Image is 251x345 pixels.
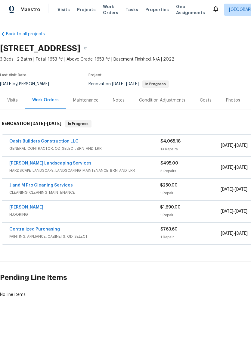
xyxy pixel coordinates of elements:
[7,97,18,103] div: Visits
[9,205,43,209] a: [PERSON_NAME]
[9,183,73,187] a: J and M Pro Cleaning Services
[226,97,240,103] div: Photos
[160,183,178,187] span: $250.00
[143,82,168,86] span: In Progress
[31,121,45,126] span: [DATE]
[88,73,102,77] span: Project
[221,209,247,215] span: -
[145,7,169,13] span: Properties
[160,227,178,231] span: $763.60
[221,209,233,214] span: [DATE]
[221,165,248,171] span: -
[160,146,221,152] div: 13 Repairs
[221,231,234,236] span: [DATE]
[66,121,91,127] span: In Progress
[9,227,60,231] a: Centralized Purchasing
[9,139,79,143] a: Oasis Builders Construction LLC
[176,4,205,16] span: Geo Assignments
[221,187,233,192] span: [DATE]
[221,143,234,148] span: [DATE]
[160,234,221,240] div: 1 Repair
[235,143,248,148] span: [DATE]
[235,209,247,214] span: [DATE]
[2,120,61,127] h6: RENOVATION
[73,97,98,103] div: Maintenance
[160,161,178,165] span: $495.00
[112,82,139,86] span: -
[88,82,169,86] span: Renovation
[160,190,220,196] div: 1 Repair
[9,212,160,218] span: FLOORING
[113,97,125,103] div: Notes
[160,139,181,143] span: $4,065.18
[235,165,248,170] span: [DATE]
[160,212,220,218] div: 1 Repair
[221,231,248,237] span: -
[32,97,59,103] div: Work Orders
[125,8,138,12] span: Tasks
[235,187,247,192] span: [DATE]
[221,143,248,149] span: -
[9,168,160,174] span: HARDSCAPE_LANDSCAPE, LANDSCAPING_MAINTENANCE, BRN_AND_LRR
[47,121,61,126] span: [DATE]
[31,121,61,126] span: -
[9,161,91,165] a: [PERSON_NAME] Landscaping Services
[139,97,185,103] div: Condition Adjustments
[200,97,212,103] div: Costs
[9,146,160,152] span: GENERAL_CONTRACTOR, OD_SELECT, BRN_AND_LRR
[77,7,96,13] span: Projects
[103,4,118,16] span: Work Orders
[126,82,139,86] span: [DATE]
[160,168,221,174] div: 5 Repairs
[112,82,125,86] span: [DATE]
[235,231,248,236] span: [DATE]
[9,190,160,196] span: CLEANING, CLEANING_MAINTENANCE
[221,187,247,193] span: -
[80,43,91,54] button: Copy Address
[57,7,70,13] span: Visits
[20,7,40,13] span: Maestro
[221,165,234,170] span: [DATE]
[9,234,160,240] span: PAINTING, APPLIANCE, CABINETS, OD_SELECT
[160,205,181,209] span: $1,690.00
